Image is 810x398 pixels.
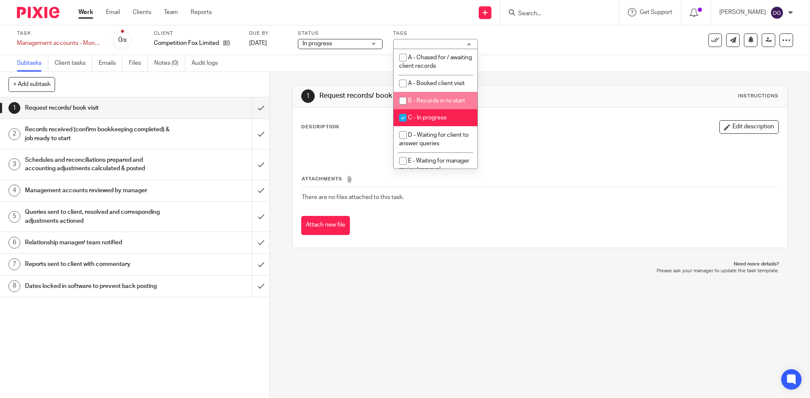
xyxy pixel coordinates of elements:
div: 5 [8,211,20,223]
span: A - Chased for / awaiting client records [399,55,472,69]
a: Reports [191,8,212,17]
div: 8 [8,280,20,292]
a: Email [106,8,120,17]
div: 0 [118,35,127,45]
h1: Request records/ book visit [319,91,558,100]
span: There are no files attached to this task. [302,194,404,200]
span: In progress [302,41,332,47]
span: Attachments [302,177,342,181]
label: Tags [393,30,478,37]
span: D - Waiting for client to answer queries [399,132,469,147]
span: Get Support [640,9,672,15]
div: 3 [8,158,20,170]
a: Client tasks [55,55,92,72]
input: Search [517,10,594,18]
span: A - Booked client visit [408,80,465,86]
a: Subtasks [17,55,48,72]
label: Client [154,30,239,37]
label: Task [17,30,102,37]
p: [PERSON_NAME] [719,8,766,17]
h1: Relationship manager/ team notified [25,236,171,249]
span: [DATE] [249,40,267,46]
span: E - Waiting for manager review/approval [399,158,469,173]
a: Audit logs [191,55,224,72]
button: Attach new file [301,216,350,235]
img: Pixie [17,7,59,18]
button: + Add subtask [8,77,55,91]
h1: Request records/ book visit [25,102,171,114]
h1: Queries sent to client, resolved and corresponding adjustments actioned [25,206,171,227]
a: Clients [133,8,151,17]
a: Work [78,8,93,17]
label: Due by [249,30,287,37]
a: Emails [99,55,122,72]
h1: Reports sent to client with commentary [25,258,171,271]
p: Please ask your manager to update the task template. [301,268,779,274]
div: Management accounts - Monthly [17,39,102,47]
div: 7 [8,258,20,270]
h1: Schedules and reconciliations prepared and accounting adjustments calculated & posted [25,154,171,175]
a: Team [164,8,178,17]
h1: Management accounts reviewed by manager [25,184,171,197]
h1: Records received (confirm bookkeeping completed) & job ready to start [25,123,171,145]
img: svg%3E [770,6,784,19]
p: Competition Fox Limited [154,39,219,47]
span: B - Records in to start [408,98,465,104]
div: 6 [8,237,20,249]
button: Edit description [719,120,779,134]
div: 2 [8,128,20,140]
div: Instructions [738,93,779,99]
label: Status [298,30,383,37]
a: Notes (0) [154,55,185,72]
div: 1 [301,89,315,103]
small: /8 [122,38,127,43]
span: C - In progress [408,115,447,121]
p: Description [301,124,339,130]
h1: Dates locked in software to prevent back posting [25,280,171,293]
p: Need more details? [301,261,779,268]
div: 1 [8,102,20,114]
a: Files [129,55,148,72]
div: 4 [8,185,20,196]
